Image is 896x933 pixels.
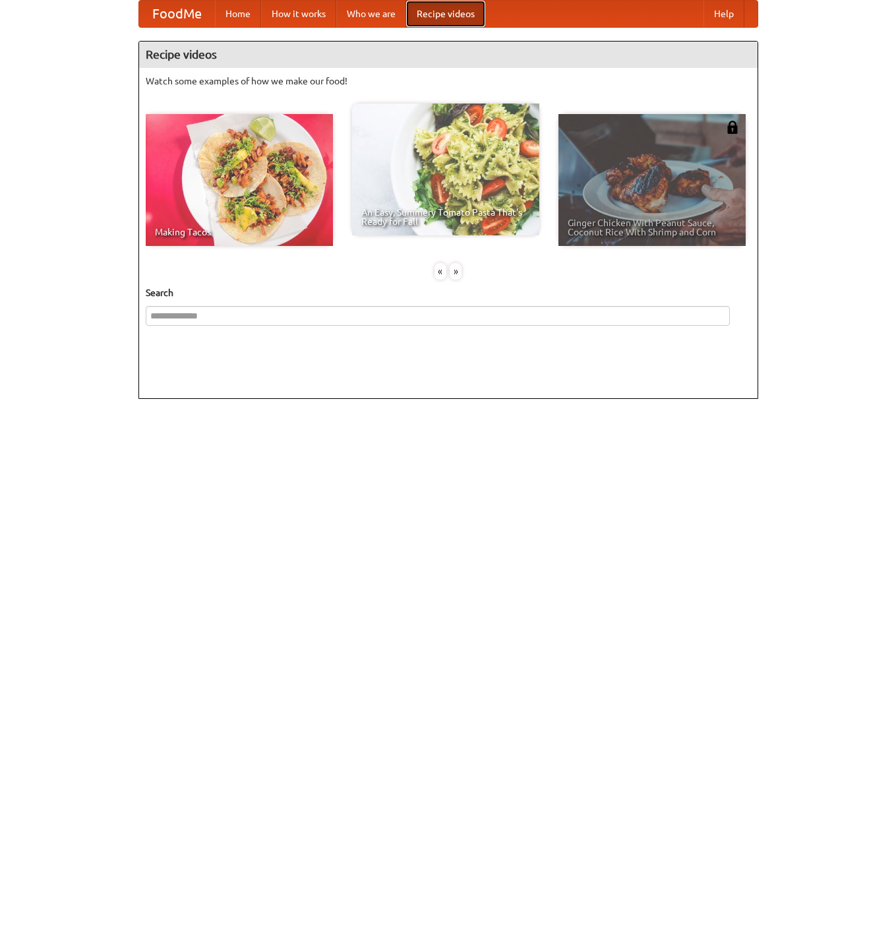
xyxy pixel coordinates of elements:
a: How it works [261,1,336,27]
a: Home [215,1,261,27]
span: An Easy, Summery Tomato Pasta That's Ready for Fall [361,208,530,226]
h5: Search [146,286,751,299]
a: Recipe videos [406,1,485,27]
img: 483408.png [726,121,739,134]
a: FoodMe [139,1,215,27]
h4: Recipe videos [139,42,758,68]
a: An Easy, Summery Tomato Pasta That's Ready for Fall [352,104,539,235]
span: Making Tacos [155,227,324,237]
a: Making Tacos [146,114,333,246]
a: Who we are [336,1,406,27]
div: » [450,263,462,280]
div: « [434,263,446,280]
a: Help [703,1,744,27]
p: Watch some examples of how we make our food! [146,75,751,88]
